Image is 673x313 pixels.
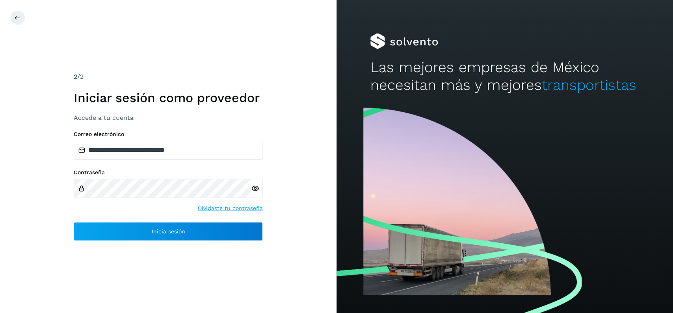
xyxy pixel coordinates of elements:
[198,204,263,212] a: Olvidaste tu contraseña
[152,229,185,234] span: Inicia sesión
[370,59,639,94] h2: Las mejores empresas de México necesitan más y mejores
[541,76,636,93] span: transportistas
[74,169,263,176] label: Contraseña
[74,72,263,82] div: /2
[74,114,263,121] h3: Accede a tu cuenta
[74,73,77,80] span: 2
[74,131,263,138] label: Correo electrónico
[74,90,263,105] h1: Iniciar sesión como proveedor
[74,222,263,241] button: Inicia sesión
